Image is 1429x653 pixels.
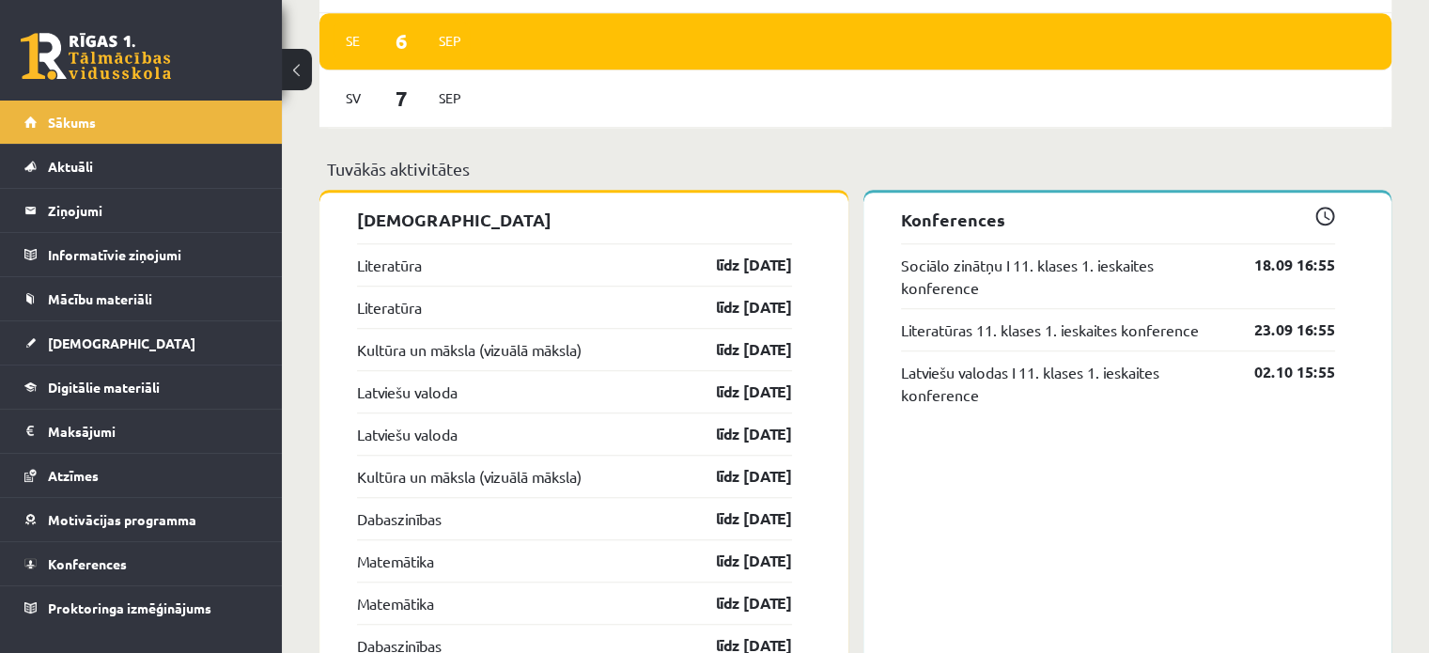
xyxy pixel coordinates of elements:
[48,599,211,616] span: Proktoringa izmēģinājums
[357,254,422,276] a: Literatūra
[683,338,792,361] a: līdz [DATE]
[24,233,258,276] a: Informatīvie ziņojumi
[1226,254,1335,276] a: 18.09 16:55
[901,254,1227,299] a: Sociālo zinātņu I 11. klases 1. ieskaites konference
[24,321,258,365] a: [DEMOGRAPHIC_DATA]
[334,84,373,113] span: Sv
[24,586,258,630] a: Proktoringa izmēģinājums
[683,550,792,572] a: līdz [DATE]
[357,465,582,488] a: Kultūra un māksla (vizuālā māksla)
[683,592,792,614] a: līdz [DATE]
[683,465,792,488] a: līdz [DATE]
[357,507,442,530] a: Dabaszinības
[24,542,258,585] a: Konferences
[357,296,422,319] a: Literatūra
[327,156,1384,181] p: Tuvākās aktivitātes
[901,319,1199,341] a: Literatūras 11. klases 1. ieskaites konference
[1226,361,1335,383] a: 02.10 15:55
[357,338,582,361] a: Kultūra un māksla (vizuālā māksla)
[48,189,258,232] legend: Ziņojumi
[24,189,258,232] a: Ziņojumi
[373,25,431,56] span: 6
[24,277,258,320] a: Mācību materiāli
[683,296,792,319] a: līdz [DATE]
[48,114,96,131] span: Sākums
[21,33,171,80] a: Rīgas 1. Tālmācības vidusskola
[24,454,258,497] a: Atzīmes
[48,158,93,175] span: Aktuāli
[430,26,470,55] span: Sep
[24,365,258,409] a: Digitālie materiāli
[24,101,258,144] a: Sākums
[48,555,127,572] span: Konferences
[683,381,792,403] a: līdz [DATE]
[683,507,792,530] a: līdz [DATE]
[48,233,258,276] legend: Informatīvie ziņojumi
[48,410,258,453] legend: Maksājumi
[24,498,258,541] a: Motivācijas programma
[357,423,458,445] a: Latviešu valoda
[683,423,792,445] a: līdz [DATE]
[357,207,792,232] p: [DEMOGRAPHIC_DATA]
[48,379,160,396] span: Digitālie materiāli
[334,26,373,55] span: Se
[901,207,1336,232] p: Konferences
[48,467,99,484] span: Atzīmes
[901,361,1227,406] a: Latviešu valodas I 11. klases 1. ieskaites konference
[24,145,258,188] a: Aktuāli
[48,511,196,528] span: Motivācijas programma
[357,550,434,572] a: Matemātika
[1226,319,1335,341] a: 23.09 16:55
[357,592,434,614] a: Matemātika
[48,290,152,307] span: Mācību materiāli
[24,410,258,453] a: Maksājumi
[48,334,195,351] span: [DEMOGRAPHIC_DATA]
[357,381,458,403] a: Latviešu valoda
[683,254,792,276] a: līdz [DATE]
[430,84,470,113] span: Sep
[373,83,431,114] span: 7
